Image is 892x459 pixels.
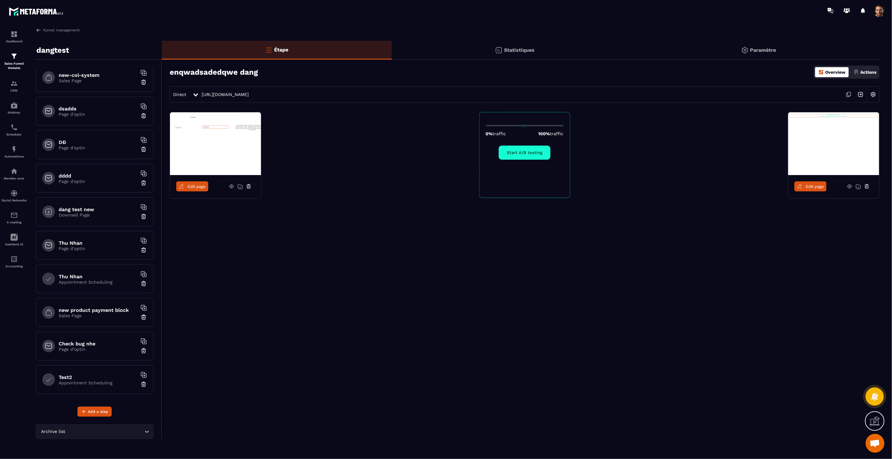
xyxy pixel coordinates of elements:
button: Add a step [77,407,112,417]
p: Page d'optin [59,112,137,117]
a: Edit page [794,181,826,191]
a: accountantaccountantAccounting [2,251,27,273]
img: logo [9,6,65,17]
p: Actions [860,70,876,75]
img: actions.d6e523a2.png [853,69,859,75]
img: formation [10,30,18,38]
p: Appointment Scheduling [59,280,137,285]
p: Page d'optin [59,179,137,184]
h6: dang test new [59,206,137,212]
p: Étape [274,47,288,53]
img: trash [141,314,147,320]
p: Page d'optin [59,246,137,251]
p: Paramètre [750,47,776,53]
img: image [170,112,261,175]
h6: Thu Nhan [59,240,137,246]
span: Direct [173,92,186,97]
img: social-network [10,189,18,197]
a: automationsautomationsAutomations [2,141,27,163]
p: Assistant AI [2,243,27,246]
span: traffic [493,131,506,136]
img: arrow [36,27,41,33]
p: Appointment Scheduling [59,380,137,385]
img: trash [141,348,147,354]
p: Social Networks [2,199,27,202]
button: Start A/B testing [499,146,550,160]
p: Sales Page [59,313,137,318]
img: trash [141,113,147,119]
img: automations [10,146,18,153]
img: setting-w.858f3a88.svg [867,88,879,100]
p: Member area [2,177,27,180]
img: dashboard-orange.40269519.svg [818,69,824,75]
img: formation [10,80,18,87]
img: setting-gr.5f69749f.svg [741,46,749,54]
a: Edit page [176,181,208,191]
img: bars-o.4a397970.svg [265,46,273,54]
img: trash [141,180,147,186]
span: Edit page [188,184,206,189]
p: Page d'optin [59,145,137,150]
p: dangtest [36,44,69,56]
p: Automations [2,155,27,158]
div: Mở cuộc trò chuyện [866,434,884,453]
a: formationformationSales Funnel Website [2,48,27,75]
span: Edit page [806,184,824,189]
h6: Thu Nhan [59,274,137,280]
p: Overview [825,70,846,75]
img: arrow-next.bcc2205e.svg [855,88,867,100]
p: Page d'optin [59,347,137,352]
a: schedulerschedulerScheduler [2,119,27,141]
h3: enqwadsadedqwe dang [170,68,258,77]
img: email [10,211,18,219]
p: CRM [2,89,27,92]
p: E-mailing [2,221,27,224]
a: social-networksocial-networkSocial Networks [2,185,27,207]
img: trash [141,247,147,253]
img: image [788,112,879,175]
img: trash [141,381,147,387]
p: Accounting [2,264,27,268]
h6: new product payment block [59,307,137,313]
img: trash [141,213,147,220]
a: automationsautomationsMember area [2,163,27,185]
img: automations [10,102,18,109]
a: formationformationCRM [2,75,27,97]
h6: Check bug nhe [59,341,137,347]
span: Archive list [40,428,67,435]
img: stats.20deebd0.svg [495,46,502,54]
span: Add a step [88,408,108,415]
p: Scheduler [2,133,27,136]
a: Funnel management [36,27,80,33]
p: Dashboard [2,40,27,43]
p: 100% [539,131,564,136]
img: accountant [10,255,18,263]
img: automations [10,168,18,175]
a: formationformationDashboard [2,26,27,48]
a: emailemailE-mailing [2,207,27,229]
img: trash [141,79,147,85]
p: Statistiques [504,47,534,53]
div: Search for option [36,424,153,439]
input: Search for option [67,428,143,435]
h6: dddd [59,173,137,179]
p: Webinar [2,111,27,114]
a: Assistant AI [2,229,27,251]
h6: new-col-system [59,72,137,78]
span: traffic [550,131,564,136]
a: [URL][DOMAIN_NAME] [202,92,249,97]
p: 0% [486,131,506,136]
h6: DĐ [59,139,137,145]
p: Downsell Page [59,212,137,217]
p: Sales Funnel Website [2,61,27,70]
img: trash [141,146,147,152]
a: automationsautomationsWebinar [2,97,27,119]
h6: Test2 [59,374,137,380]
h6: dsadds [59,106,137,112]
img: scheduler [10,124,18,131]
img: formation [10,52,18,60]
p: Sales Page [59,78,137,83]
img: trash [141,280,147,287]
